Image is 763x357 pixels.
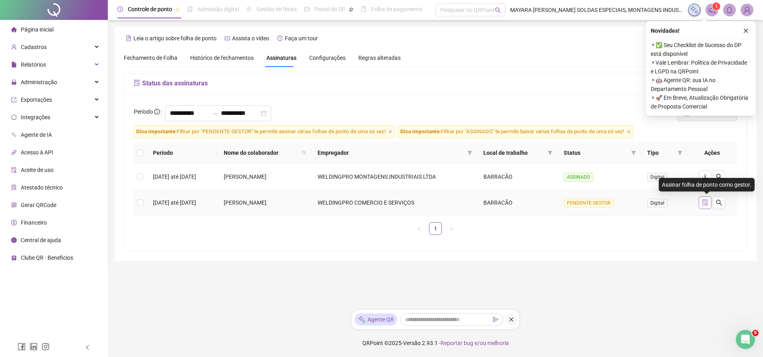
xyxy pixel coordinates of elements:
[11,167,17,173] span: audit
[217,190,311,216] td: [PERSON_NAME]
[21,184,63,191] span: Atestado técnico
[311,190,477,216] td: WELDINGPRO COMERCIO E SERVIÇOS
[21,97,52,103] span: Exportações
[108,329,763,357] footer: QRPoint © 2025 - 2.93.1 -
[134,79,737,88] h5: Status das assinaturas
[736,330,755,349] iframe: Intercom live chat
[302,150,306,155] span: search
[211,110,218,116] span: swap-right
[314,6,346,12] span: Painel do DP
[266,55,296,61] span: Assinaturas
[147,142,217,164] th: Período
[21,44,47,50] span: Cadastros
[18,343,26,351] span: facebook
[741,4,753,16] img: 81816
[546,147,554,159] span: filter
[493,317,499,322] span: send
[311,164,477,190] td: WELDINGPRO MONTAGENS INDUSTRIAIS LTDA
[417,227,422,231] span: left
[509,317,514,322] span: close
[702,199,708,206] span: file-done
[349,7,354,12] span: pushpin
[187,6,193,12] span: file-done
[21,149,53,156] span: Acesso à API
[11,62,17,67] span: file
[11,220,17,225] span: dollar
[651,26,680,35] span: Novidades !
[449,227,454,231] span: right
[304,6,310,12] span: dashboard
[708,6,715,14] span: notification
[716,174,722,180] span: search
[630,147,638,159] span: filter
[651,76,751,93] span: ⚬ 🤖 Agente QR: sua IA no Departamento Pessoal
[285,35,318,41] span: Faça um tour
[147,164,217,190] td: [DATE] até [DATE]
[134,125,395,138] span: Filtrar por "PENDENTE GESTOR" te permite assinar várias folhas de ponto de uma só vez!
[361,6,366,12] span: book
[246,6,252,12] span: sun
[225,36,230,41] span: youtube
[441,340,509,346] span: Reportar bug e/ou melhoria
[358,316,366,324] img: sparkle-icon.fc2bf0ac1784a2077858766a79e2daf3.svg
[647,173,668,181] span: Digital
[690,6,699,14] img: sparkle-icon.fc2bf0ac1784a2077858766a79e2daf3.svg
[631,150,636,155] span: filter
[11,114,17,120] span: sync
[371,6,422,12] span: Folha de pagamento
[413,222,426,235] li: Página anterior
[716,199,722,206] span: search
[466,147,474,159] span: filter
[211,110,218,116] span: to
[712,2,720,10] sup: 1
[277,36,283,41] span: history
[224,148,298,157] span: Nome do colaborador
[678,150,682,155] span: filter
[11,27,17,32] span: home
[752,330,759,336] span: 5
[400,128,441,134] span: Dica importante:
[477,164,557,190] td: BARRACÃO
[126,36,131,41] span: file-text
[445,222,458,235] button: right
[85,345,90,350] span: left
[21,61,46,68] span: Relatórios
[445,222,458,235] li: Próxima página
[651,41,751,58] span: ⚬ ✅ Seu Checklist de Sucesso do DP está disponível
[647,199,668,207] span: Digital
[124,55,177,61] span: Fechamento de Folha
[190,55,254,61] span: Histórico de fechamentos
[726,6,733,14] span: bell
[30,343,38,351] span: linkedin
[429,222,442,235] li: 1
[21,254,73,261] span: Clube QR - Beneficios
[309,55,346,61] span: Configurações
[403,340,421,346] span: Versão
[651,93,751,111] span: ⚬ 🚀 Em Breve, Atualização Obrigatória de Proposta Comercial
[128,6,172,12] span: Controle de ponto
[477,190,557,216] td: BARRACÃO
[11,150,17,155] span: api
[659,178,755,191] div: Assinar folha de ponto como gestor.
[136,128,177,134] span: Dica importante:
[21,219,47,226] span: Financeiro
[702,174,708,180] span: download
[21,26,54,33] span: Página inicial
[154,109,160,114] span: info-circle
[647,148,674,157] span: Tipo
[398,125,633,138] span: Filtrar por "ASSINADO" te permite baixar várias folhas de ponto de uma só vez!
[11,185,17,190] span: solution
[11,97,17,103] span: export
[11,202,17,208] span: qrcode
[133,35,217,41] span: Leia o artigo sobre folha de ponto
[117,6,123,12] span: clock-circle
[232,35,269,41] span: Assista o vídeo
[11,79,17,85] span: lock
[21,132,52,138] span: Agente de IA
[318,148,464,157] span: Empregador
[11,44,17,50] span: user-add
[21,114,50,120] span: Integrações
[21,237,61,243] span: Central de ajuda
[217,164,311,190] td: [PERSON_NAME]
[11,237,17,243] span: info-circle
